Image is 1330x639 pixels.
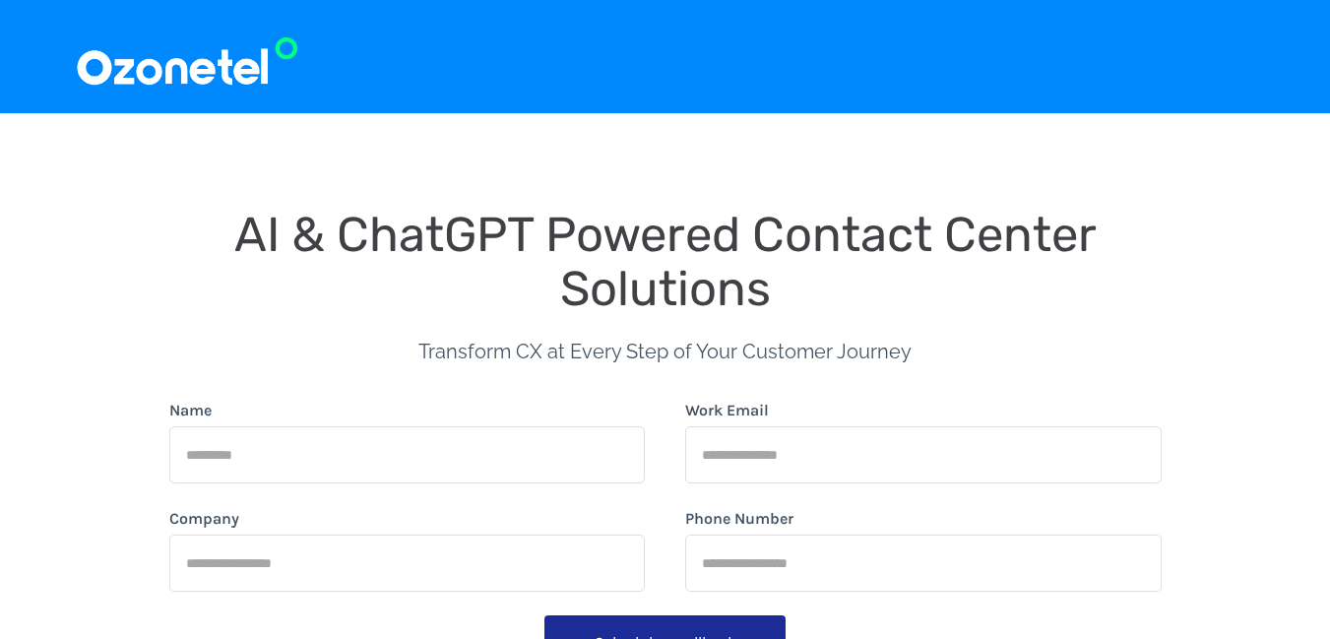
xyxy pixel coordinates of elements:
[418,340,912,363] span: Transform CX at Every Step of Your Customer Journey
[234,206,1108,317] span: AI & ChatGPT Powered Contact Center Solutions
[169,399,212,422] label: Name
[685,399,769,422] label: Work Email
[169,507,239,531] label: Company
[685,507,793,531] label: Phone Number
